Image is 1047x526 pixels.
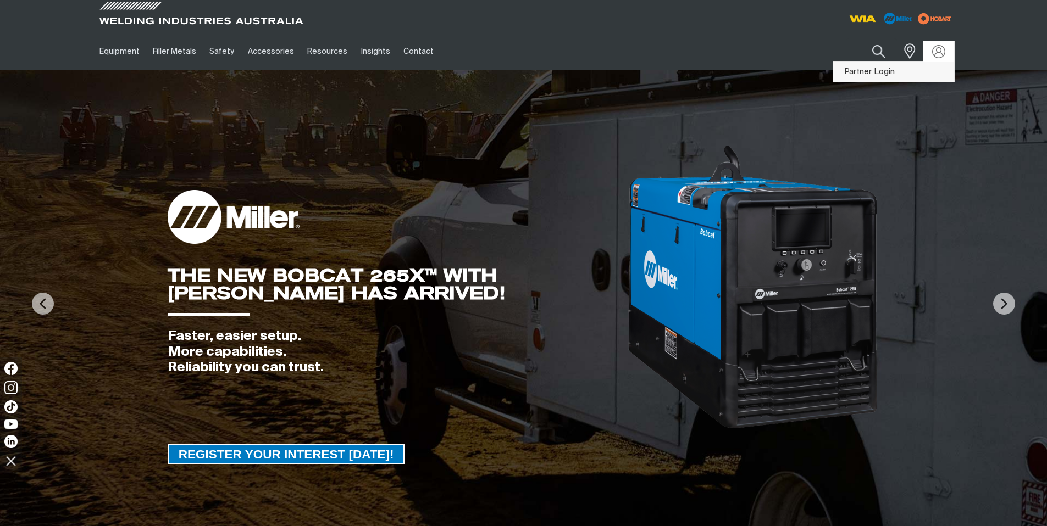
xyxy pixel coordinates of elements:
img: Facebook [4,362,18,375]
input: Product name or item number... [846,38,897,64]
a: Partner Login [833,62,954,82]
img: PrevArrow [32,293,54,315]
img: hide socials [2,451,20,470]
img: Instagram [4,381,18,394]
a: Contact [397,32,440,70]
div: THE NEW BOBCAT 265X™ WITH [PERSON_NAME] HAS ARRIVED! [168,267,627,302]
img: YouTube [4,419,18,429]
a: Insights [354,32,396,70]
nav: Main [93,32,739,70]
a: Resources [301,32,354,70]
img: miller [915,10,955,27]
div: Faster, easier setup. More capabilities. Reliability you can trust. [168,328,627,376]
a: Accessories [241,32,301,70]
a: REGISTER YOUR INTEREST TODAY! [168,444,405,464]
img: NextArrow [993,293,1015,315]
img: TikTok [4,400,18,413]
a: Equipment [93,32,146,70]
a: Filler Metals [146,32,203,70]
button: Search products [860,38,898,64]
span: REGISTER YOUR INTEREST [DATE]! [169,444,404,464]
a: Safety [203,32,241,70]
img: LinkedIn [4,435,18,448]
